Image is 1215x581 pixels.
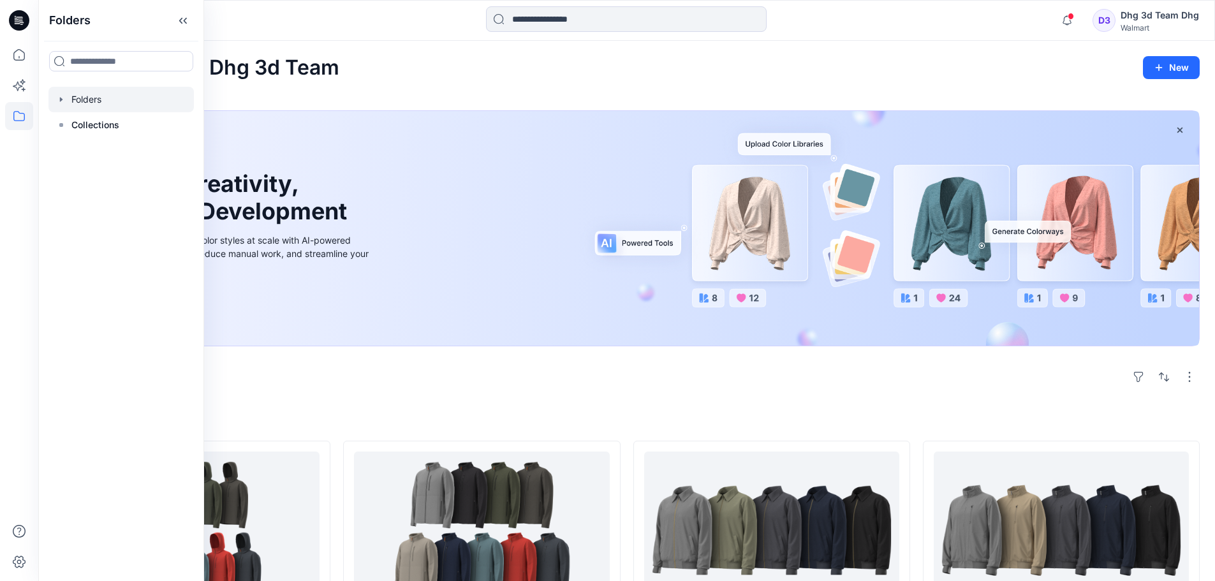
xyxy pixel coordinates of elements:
[85,170,353,225] h1: Unleash Creativity, Speed Up Development
[1121,8,1199,23] div: Dhg 3d Team Dhg
[71,117,119,133] p: Collections
[54,413,1200,428] h4: Styles
[1143,56,1200,79] button: New
[85,289,372,314] a: Discover more
[1093,9,1116,32] div: D3
[1121,23,1199,33] div: Walmart
[85,233,372,274] div: Explore ideas faster and recolor styles at scale with AI-powered tools that boost creativity, red...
